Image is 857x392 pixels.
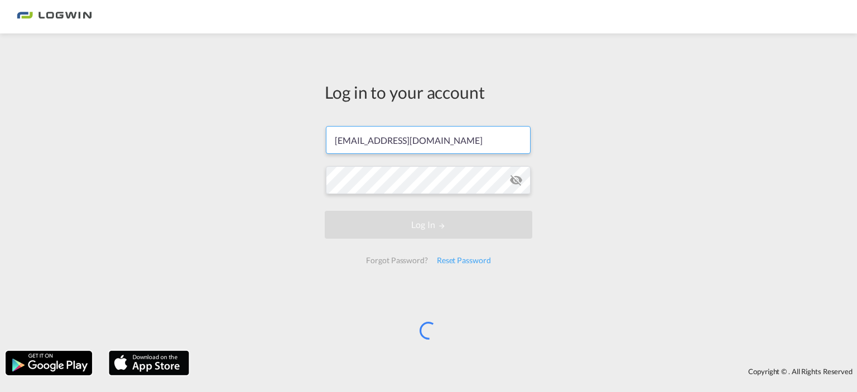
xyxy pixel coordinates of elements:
[325,80,532,104] div: Log in to your account
[325,211,532,239] button: LOGIN
[108,350,190,376] img: apple.png
[509,173,523,187] md-icon: icon-eye-off
[195,362,857,381] div: Copyright © . All Rights Reserved
[362,250,432,270] div: Forgot Password?
[4,350,93,376] img: google.png
[326,126,531,154] input: Enter email/phone number
[432,250,495,270] div: Reset Password
[17,4,92,30] img: bc73a0e0d8c111efacd525e4c8ad7d32.png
